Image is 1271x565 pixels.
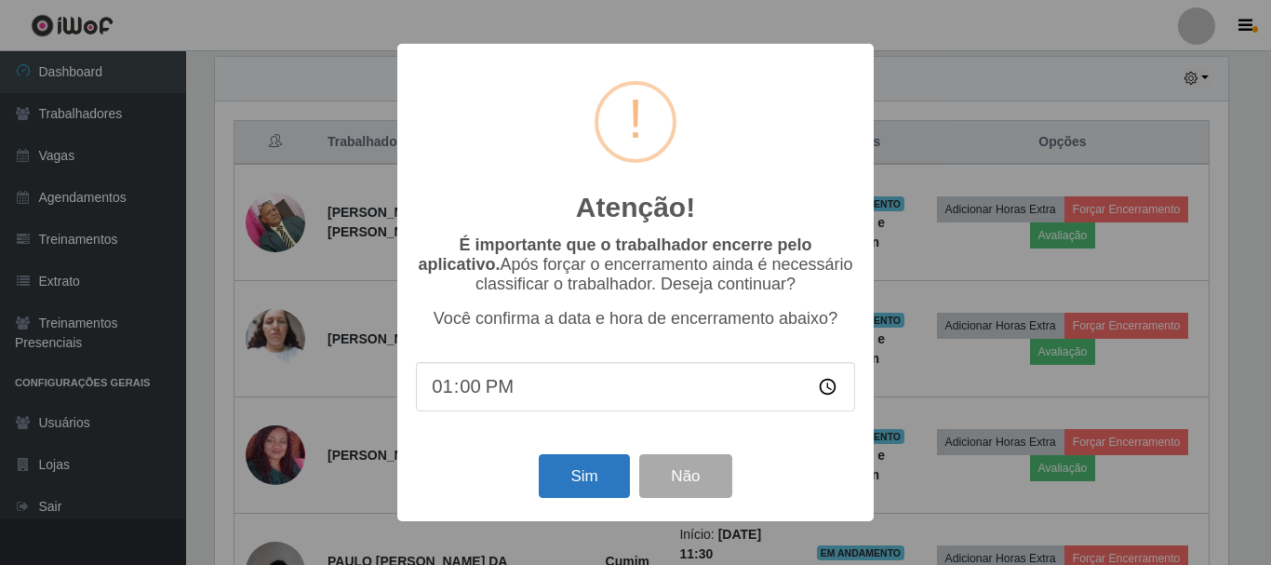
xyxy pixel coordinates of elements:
[416,309,855,329] p: Você confirma a data e hora de encerramento abaixo?
[416,235,855,294] p: Após forçar o encerramento ainda é necessário classificar o trabalhador. Deseja continuar?
[418,235,811,274] b: É importante que o trabalhador encerre pelo aplicativo.
[539,454,629,498] button: Sim
[576,191,695,224] h2: Atenção!
[639,454,731,498] button: Não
